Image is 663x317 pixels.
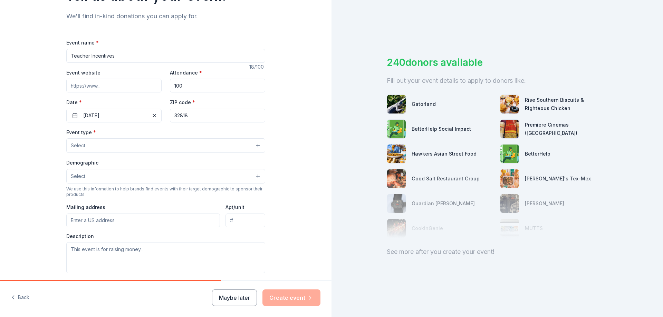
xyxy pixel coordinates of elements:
button: Maybe later [212,289,257,306]
label: Description [66,233,94,240]
div: BetterHelp Social Impact [412,125,471,133]
label: Apt/unit [225,204,244,211]
label: Event type [66,129,96,136]
label: Date [66,99,162,106]
div: Rise Southern Biscuits & Righteous Chicken [525,96,608,112]
img: photo for Hawkers Asian Street Food [387,145,406,163]
label: Event website [66,69,100,76]
div: 18 /100 [249,63,265,71]
label: ZIP code [170,99,195,106]
div: Gatorland [412,100,436,108]
div: Fill out your event details to apply to donors like: [387,75,608,86]
img: photo for BetterHelp Social Impact [387,120,406,138]
div: Hawkers Asian Street Food [412,150,477,158]
span: Select [71,172,85,180]
button: Select [66,138,265,153]
label: Demographic [66,159,98,166]
div: Premiere Cinemas ([GEOGRAPHIC_DATA]) [525,121,608,137]
input: 20 [170,79,265,92]
input: 12345 (U.S. only) [170,109,265,122]
label: Event name [66,39,99,46]
input: https://www... [66,79,162,92]
div: 240 donors available [387,55,608,70]
div: See more after you create your event! [387,246,608,257]
img: photo for Gatorland [387,95,406,113]
div: BetterHelp [525,150,550,158]
span: Select [71,141,85,150]
button: Back [11,290,29,305]
button: [DATE] [66,109,162,122]
input: Spring Fundraiser [66,49,265,63]
input: # [225,214,265,227]
div: We'll find in-kind donations you can apply for. [66,11,265,22]
img: photo for Rise Southern Biscuits & Righteous Chicken [500,95,519,113]
input: Enter a US address [66,214,220,227]
img: photo for BetterHelp [500,145,519,163]
button: Select [66,169,265,184]
div: We use this information to help brands find events with their target demographic to sponsor their... [66,186,265,197]
img: photo for Premiere Cinemas (Orlando) [500,120,519,138]
label: Attendance [170,69,202,76]
label: Mailing address [66,204,105,211]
